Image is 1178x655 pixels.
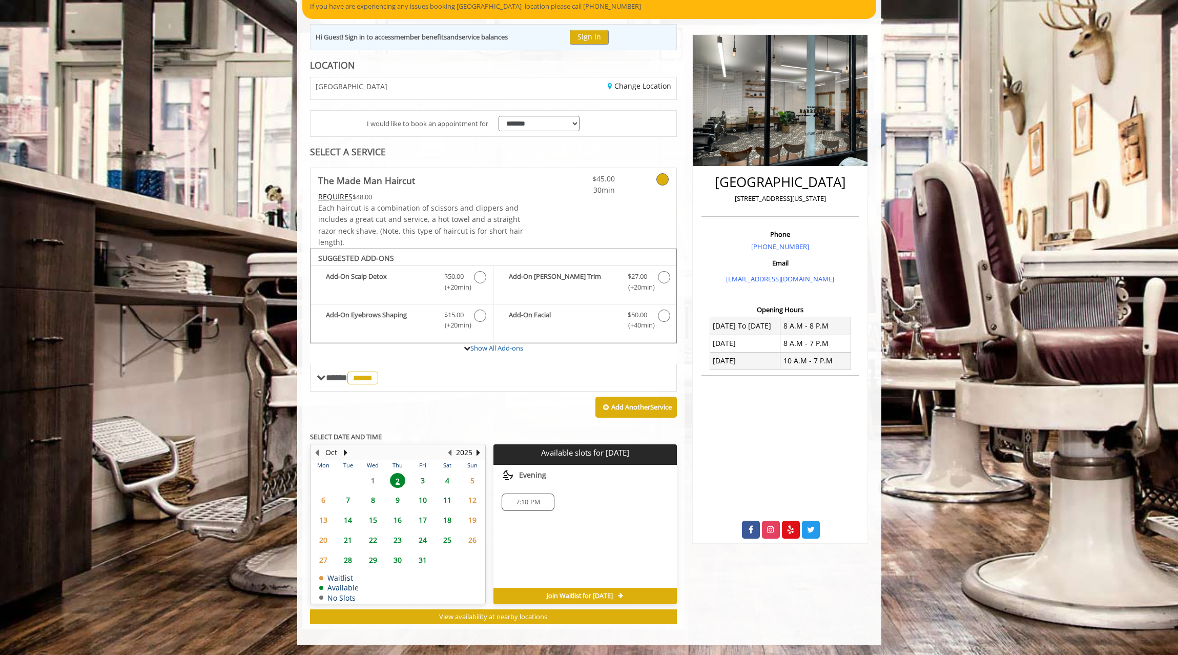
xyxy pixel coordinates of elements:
span: 21 [340,533,356,547]
button: Next Month [342,447,350,458]
span: 28 [340,552,356,567]
span: 11 [440,493,455,507]
b: Add Another Service [611,402,672,412]
td: 10 A.M - 7 P.M [780,352,851,370]
td: Select day6 [311,490,336,510]
span: 8 [365,493,381,507]
label: Add-On Scalp Detox [316,271,488,295]
label: Add-On Facial [499,310,671,334]
td: Select day20 [311,530,336,550]
span: 13 [316,513,331,527]
span: 6 [316,493,331,507]
span: 14 [340,513,356,527]
a: Show All Add-ons [470,343,523,353]
td: Select day28 [336,550,360,570]
span: Evening [519,471,546,479]
a: [PHONE_NUMBER] [751,242,809,251]
span: 7 [340,493,356,507]
span: 3 [415,473,430,488]
span: Each haircut is a combination of scissors and clippers and includes a great cut and service, a ho... [318,203,523,247]
td: Select day23 [385,530,410,550]
span: 23 [390,533,405,547]
b: Add-On Eyebrows Shaping [326,310,434,331]
span: This service needs some Advance to be paid before we block your appointment [318,192,353,201]
a: Change Location [608,81,671,91]
img: evening slots [502,469,514,481]
td: Select day16 [385,510,410,530]
th: Wed [360,460,385,470]
h3: Email [704,259,856,267]
span: View availability at nearby locations [439,612,547,621]
td: Select day31 [410,550,435,570]
b: SUGGESTED ADD-ONS [318,253,394,263]
span: $45.00 [554,173,615,185]
td: Select day11 [435,490,460,510]
span: 30min [554,185,615,196]
td: Select day19 [460,510,485,530]
span: 9 [390,493,405,507]
td: Select day15 [360,510,385,530]
th: Mon [311,460,336,470]
td: Select day8 [360,490,385,510]
td: 8 A.M - 8 P.M [780,317,851,335]
th: Sun [460,460,485,470]
a: [EMAIL_ADDRESS][DOMAIN_NAME] [726,274,834,283]
button: Previous Year [446,447,454,458]
td: 8 A.M - 7 P.M [780,335,851,352]
span: 17 [415,513,430,527]
th: Fri [410,460,435,470]
b: Add-On [PERSON_NAME] Trim [509,271,617,293]
td: [DATE] [710,352,780,370]
td: No Slots [319,594,359,602]
td: Select day5 [460,470,485,490]
span: 30 [390,552,405,567]
p: If you have are experiencing any issues booking [GEOGRAPHIC_DATA] location please call [PHONE_NUM... [310,1,869,12]
h3: Opening Hours [701,306,859,313]
span: 25 [440,533,455,547]
td: Select day27 [311,550,336,570]
span: 2 [390,473,405,488]
b: member benefits [394,32,447,42]
td: Select day9 [385,490,410,510]
button: Sign In [570,30,609,45]
span: (+20min ) [439,320,469,331]
span: 26 [465,533,480,547]
th: Tue [336,460,360,470]
td: Select day3 [410,470,435,490]
p: [STREET_ADDRESS][US_STATE] [704,193,856,204]
td: Select day18 [435,510,460,530]
td: Select day2 [385,470,410,490]
b: SELECT DATE AND TIME [310,432,382,441]
div: The Made Man Haircut Add-onS [310,249,677,344]
span: 27 [316,552,331,567]
h2: [GEOGRAPHIC_DATA] [704,175,856,190]
span: 16 [390,513,405,527]
span: (+20min ) [439,282,469,293]
span: 18 [440,513,455,527]
span: $27.00 [628,271,647,282]
span: $50.00 [444,271,464,282]
b: Add-On Facial [509,310,617,331]
h3: Phone [704,231,856,238]
span: I would like to book an appointment for [367,118,488,129]
td: Select day22 [360,530,385,550]
span: [GEOGRAPHIC_DATA] [316,83,387,90]
div: SELECT A SERVICE [310,147,677,157]
span: $50.00 [628,310,647,320]
span: 4 [440,473,455,488]
td: Select day26 [460,530,485,550]
th: Sat [435,460,460,470]
span: 20 [316,533,331,547]
p: Available slots for [DATE] [498,448,673,457]
span: 7:10 PM [516,498,540,506]
td: Select day17 [410,510,435,530]
b: LOCATION [310,59,355,71]
label: Add-On Eyebrows Shaping [316,310,488,334]
span: (+40min ) [622,320,652,331]
td: Select day7 [336,490,360,510]
span: 29 [365,552,381,567]
td: Select day21 [336,530,360,550]
th: Thu [385,460,410,470]
button: 2025 [456,447,472,458]
span: 5 [465,473,480,488]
